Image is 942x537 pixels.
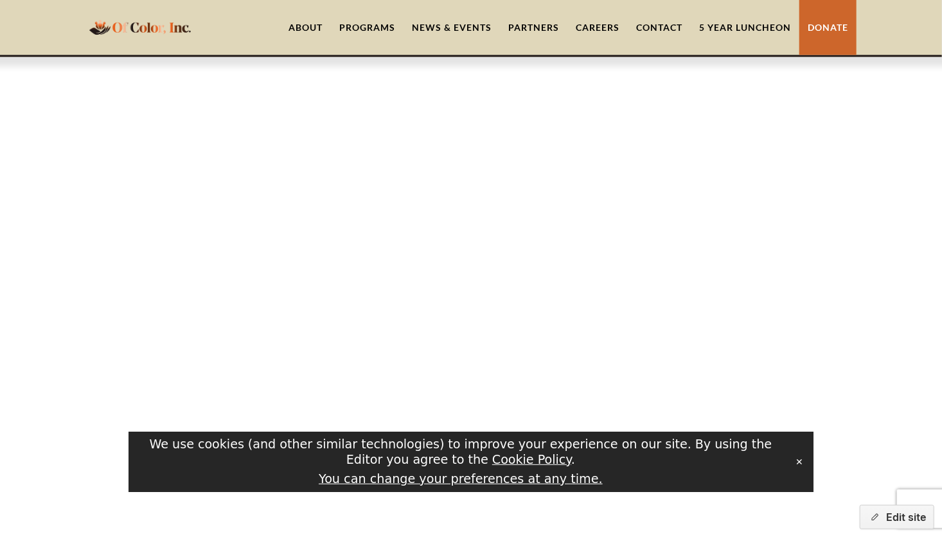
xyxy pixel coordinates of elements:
span: We use cookies (and other similar technologies) to improve your experience on our site. By using ... [150,437,772,467]
div: Programs [339,21,395,34]
button: You can change your preferences at any time. [319,471,603,487]
button: Close [790,452,808,471]
a: Cookie Policy [492,452,571,467]
button: Edit site [860,505,934,529]
a: home [85,12,195,42]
